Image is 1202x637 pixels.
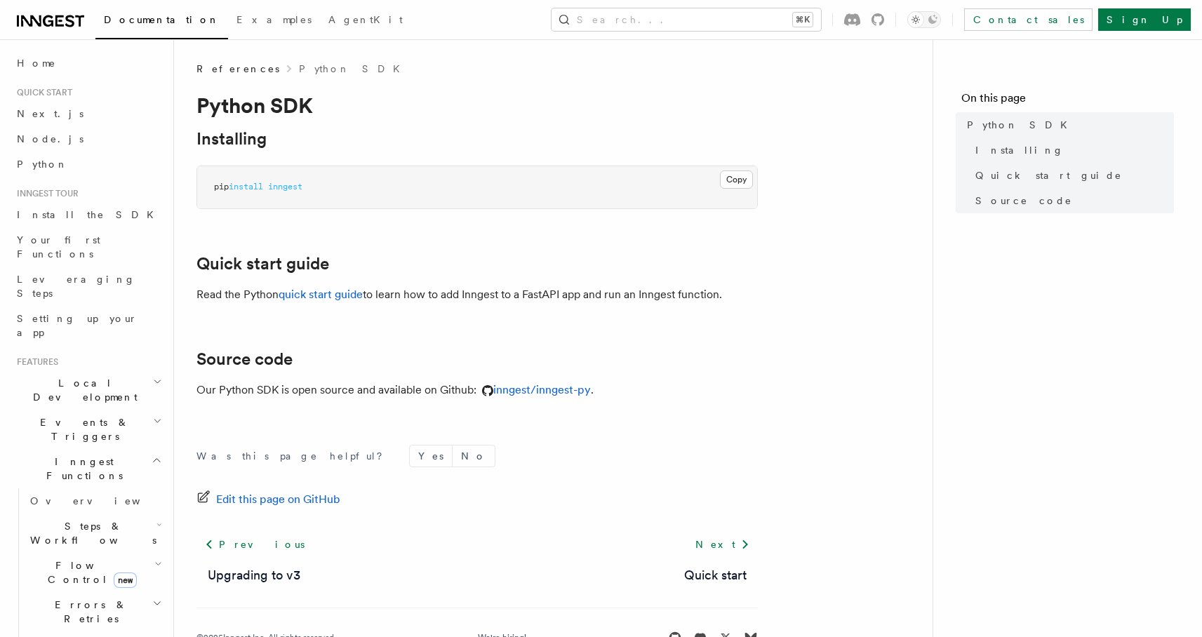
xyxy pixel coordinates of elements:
a: Contact sales [964,8,1093,31]
button: Steps & Workflows [25,514,165,553]
p: Was this page helpful? [196,449,392,463]
a: Next [687,532,758,557]
a: AgentKit [320,4,411,38]
span: Install the SDK [17,209,162,220]
a: Next.js [11,101,165,126]
span: Flow Control [25,558,154,586]
span: Node.js [17,133,84,145]
a: Setting up your app [11,306,165,345]
button: Toggle dark mode [907,11,941,28]
a: Quick start guide [970,163,1174,188]
kbd: ⌘K [793,13,813,27]
a: Quick start guide [196,254,329,274]
a: Sign Up [1098,8,1191,31]
span: Steps & Workflows [25,519,156,547]
button: Flow Controlnew [25,553,165,592]
span: AgentKit [328,14,403,25]
span: Errors & Retries [25,598,152,626]
a: Upgrading to v3 [208,565,300,585]
button: Errors & Retries [25,592,165,631]
span: Quick start guide [975,168,1122,182]
span: Installing [975,143,1064,157]
span: Leveraging Steps [17,274,135,299]
button: Yes [410,445,452,467]
span: Your first Functions [17,234,100,260]
a: Node.js [11,126,165,152]
span: Examples [236,14,312,25]
span: Edit this page on GitHub [216,490,340,509]
button: Search...⌘K [552,8,821,31]
a: Overview [25,488,165,514]
a: Home [11,51,165,76]
p: Read the Python to learn how to add Inngest to a FastAPI app and run an Inngest function. [196,285,758,304]
span: Python [17,159,68,170]
span: Python SDK [967,118,1076,132]
span: Features [11,356,58,368]
a: Edit this page on GitHub [196,490,340,509]
p: Our Python SDK is open source and available on Github: . [196,380,758,400]
a: Source code [970,188,1174,213]
span: Setting up your app [17,313,138,338]
span: pip [214,182,229,192]
span: install [229,182,263,192]
span: Events & Triggers [11,415,153,443]
a: Python SDK [961,112,1174,138]
a: Python [11,152,165,177]
span: new [114,572,137,588]
button: Local Development [11,370,165,410]
span: References [196,62,279,76]
a: inngest/inngest-py [476,383,591,396]
button: Copy [720,170,753,189]
a: Installing [196,129,267,149]
button: No [453,445,495,467]
a: Your first Functions [11,227,165,267]
button: Inngest Functions [11,449,165,488]
a: Documentation [95,4,228,39]
a: Quick start [684,565,747,585]
span: Home [17,56,56,70]
a: Previous [196,532,312,557]
a: Examples [228,4,320,38]
span: Inngest Functions [11,455,152,483]
span: Local Development [11,376,153,404]
span: Documentation [104,14,220,25]
a: Source code [196,349,293,369]
a: quick start guide [279,288,363,301]
span: Overview [30,495,175,507]
span: inngest [268,182,302,192]
a: Python SDK [299,62,408,76]
a: Leveraging Steps [11,267,165,306]
span: Source code [975,194,1072,208]
span: Next.js [17,108,84,119]
h1: Python SDK [196,93,758,118]
button: Events & Triggers [11,410,165,449]
span: Inngest tour [11,188,79,199]
span: Quick start [11,87,72,98]
a: Install the SDK [11,202,165,227]
h4: On this page [961,90,1174,112]
a: Installing [970,138,1174,163]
